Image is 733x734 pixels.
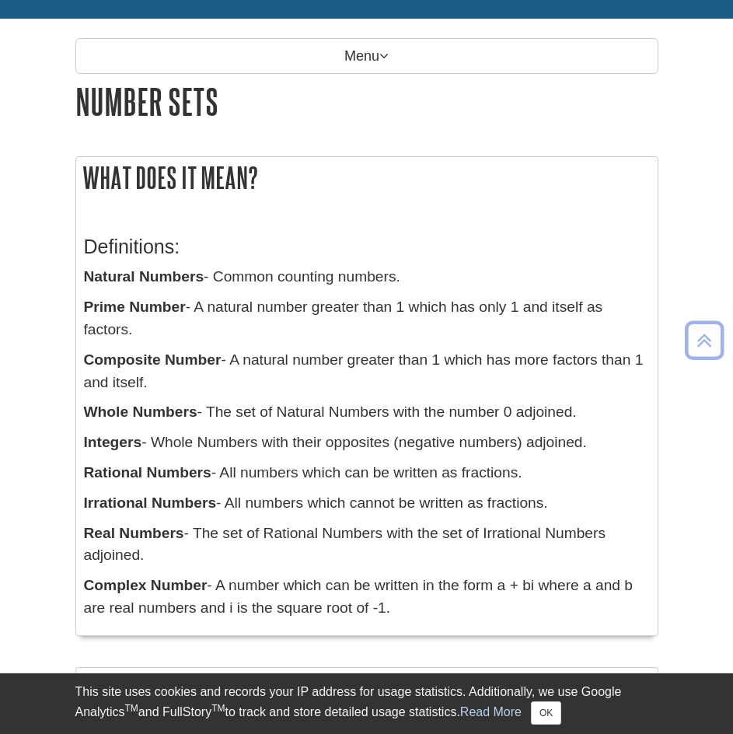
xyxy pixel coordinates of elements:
b: Prime Number [84,299,186,315]
p: - The set of Natural Numbers with the number 0 adjoined. [84,401,650,424]
h2: What does it look like? [76,668,658,712]
b: Real Numbers [84,525,184,541]
sup: TM [211,703,225,714]
h1: Number Sets [75,82,658,121]
div: This site uses cookies and records your IP address for usage statistics. Additionally, we use Goo... [75,683,658,725]
p: - Common counting numbers. [84,266,650,288]
h2: What does it mean? [76,157,658,198]
b: Natural Numbers [84,268,204,285]
sup: TM [125,703,138,714]
p: Menu [75,38,658,74]
p: - All numbers which cannot be written as fractions. [84,492,650,515]
b: Whole Numbers [84,404,197,420]
a: Read More [460,705,522,718]
b: Complex Number [84,577,208,593]
b: Irrational Numbers [84,495,217,511]
p: - Whole Numbers with their opposites (negative numbers) adjoined. [84,432,650,454]
button: Close [531,701,561,725]
b: Rational Numbers [84,464,211,481]
b: Integers [84,434,142,450]
b: Composite Number [84,351,222,368]
p: - A natural number greater than 1 which has more factors than 1 and itself. [84,349,650,394]
h3: Definitions: [84,236,650,258]
p: - A natural number greater than 1 which has only 1 and itself as factors. [84,296,650,341]
p: - All numbers which can be written as fractions. [84,462,650,484]
p: - The set of Rational Numbers with the set of Irrational Numbers adjoined. [84,523,650,568]
p: - A number which can be written in the form a + bi where a and b are real numbers and i is the sq... [84,575,650,620]
a: Back to Top [679,330,729,351]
